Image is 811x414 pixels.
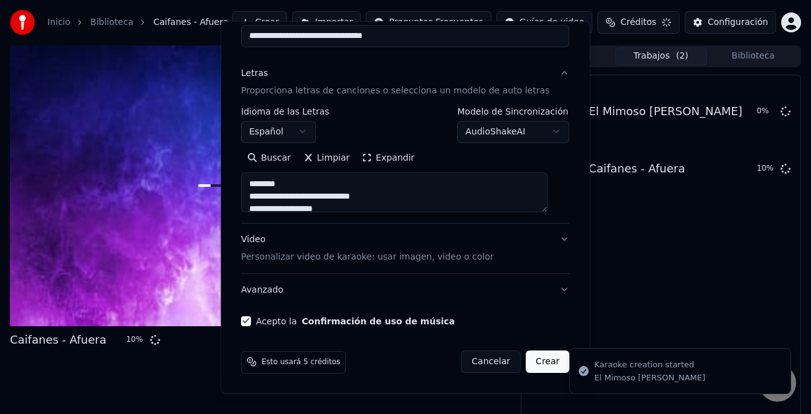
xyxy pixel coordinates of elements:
label: Idioma de las Letras [241,106,330,115]
label: Acepto la [256,316,455,325]
button: VideoPersonalizar video de karaoke: usar imagen, video o color [241,223,569,273]
button: Cancelar [462,350,521,373]
div: LetrasProporciona letras de canciones o selecciona un modelo de auto letras [241,106,569,222]
button: Limpiar [297,148,356,167]
button: Buscar [241,148,297,167]
button: Expandir [356,148,421,167]
button: Crear [526,350,569,373]
p: Personalizar video de karaoke: usar imagen, video o color [241,250,493,263]
label: Modelo de Sincronización [458,106,570,115]
button: LetrasProporciona letras de canciones o selecciona un modelo de auto letras [241,57,569,106]
div: Letras [241,67,268,79]
div: Video [241,233,493,263]
p: Proporciona letras de canciones o selecciona un modelo de auto letras [241,84,549,96]
button: Avanzado [241,273,569,306]
button: Acepto la [302,316,455,325]
span: Esto usará 5 créditos [262,357,340,367]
